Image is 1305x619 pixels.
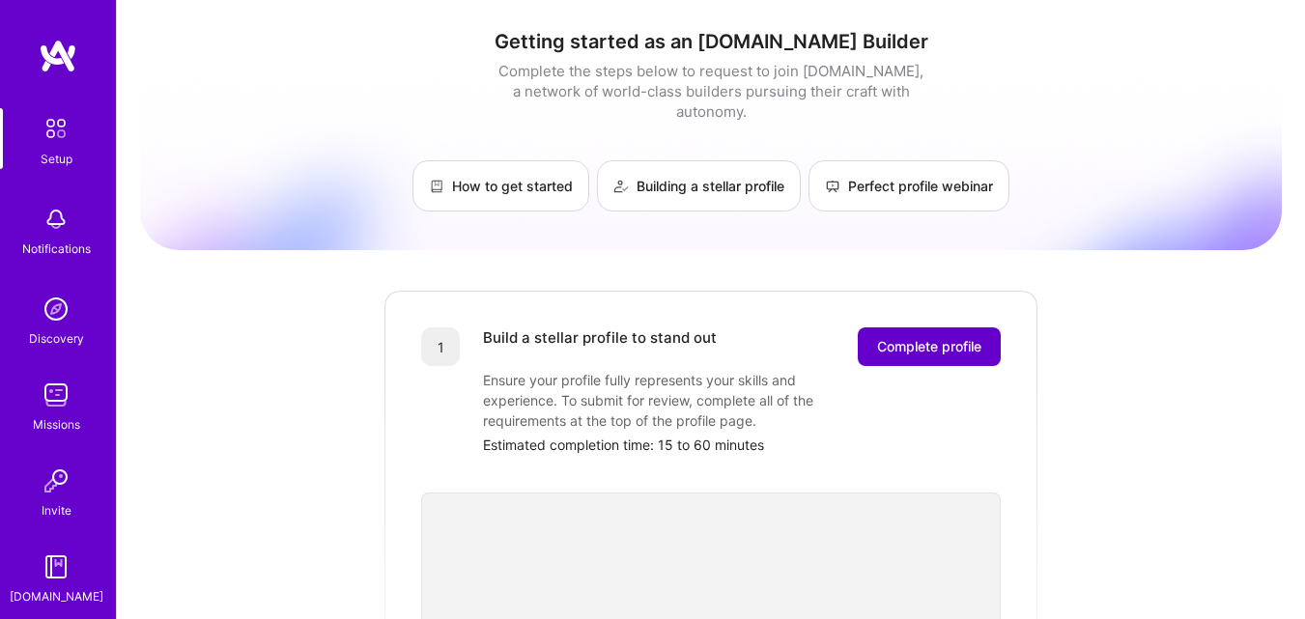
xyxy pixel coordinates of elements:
[494,61,928,122] div: Complete the steps below to request to join [DOMAIN_NAME], a network of world-class builders purs...
[613,179,629,194] img: Building a stellar profile
[22,239,91,259] div: Notifications
[412,160,589,211] a: How to get started
[37,462,75,500] img: Invite
[37,290,75,328] img: discovery
[42,500,71,521] div: Invite
[483,370,869,431] div: Ensure your profile fully represents your skills and experience. To submit for review, complete a...
[597,160,801,211] a: Building a stellar profile
[421,327,460,366] div: 1
[41,149,72,169] div: Setup
[825,179,840,194] img: Perfect profile webinar
[36,108,76,149] img: setup
[809,160,1009,211] a: Perfect profile webinar
[10,586,103,606] div: [DOMAIN_NAME]
[37,200,75,239] img: bell
[39,39,77,73] img: logo
[483,435,1001,455] div: Estimated completion time: 15 to 60 minutes
[877,337,981,356] span: Complete profile
[140,30,1282,53] h1: Getting started as an [DOMAIN_NAME] Builder
[29,328,84,349] div: Discovery
[37,548,75,586] img: guide book
[37,376,75,414] img: teamwork
[483,327,717,366] div: Build a stellar profile to stand out
[429,179,444,194] img: How to get started
[858,327,1001,366] button: Complete profile
[33,414,80,435] div: Missions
